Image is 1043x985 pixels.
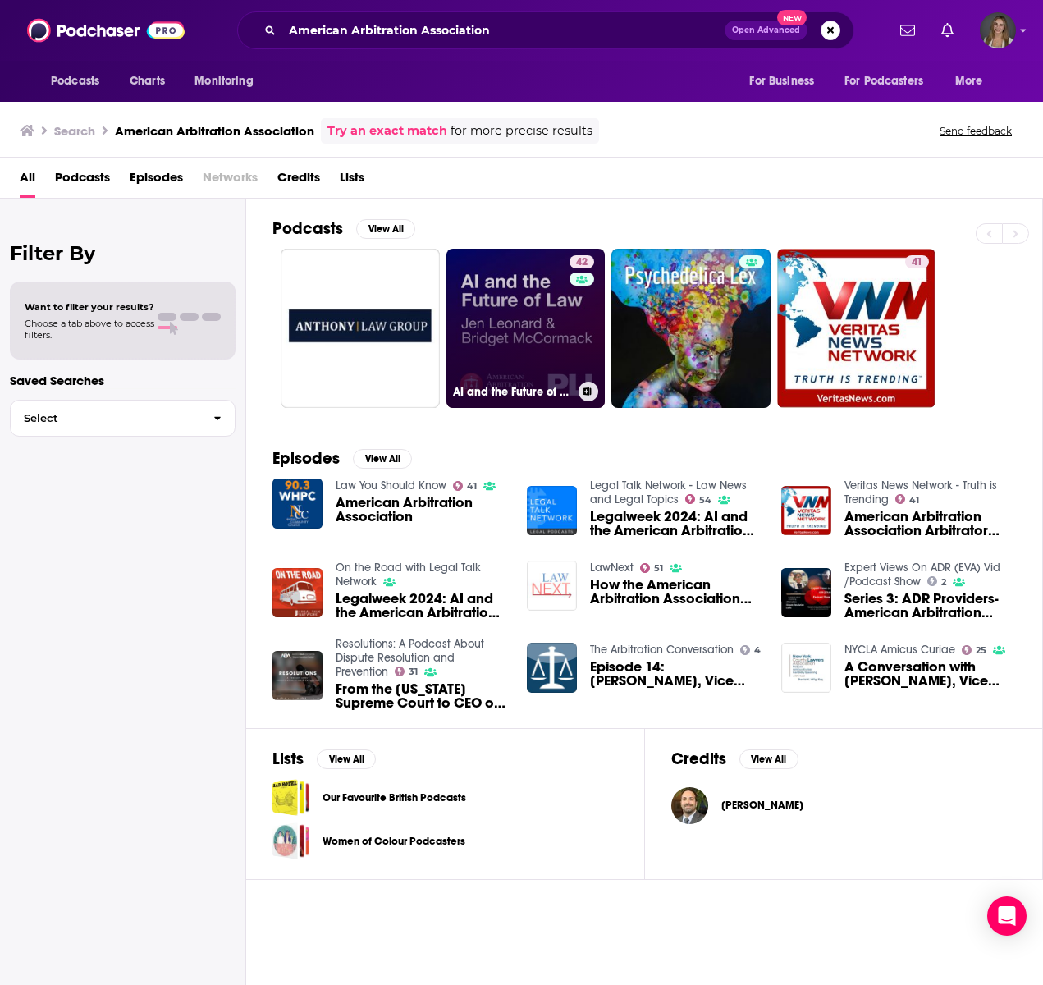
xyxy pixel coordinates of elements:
[11,413,200,424] span: Select
[340,164,364,198] a: Lists
[203,164,258,198] span: Networks
[590,643,734,657] a: The Arbitration Conversation
[590,660,762,688] span: Episode 14: [PERSON_NAME], Vice President of the Commercial Division at the American Arbitration ...
[844,592,1016,620] a: Series 3: ADR Providers- American Arbitration Association (AAA) with Aaron Gothelf, Esq
[976,647,986,654] span: 25
[272,822,309,859] a: Women of Colour Podcasters
[844,510,1016,538] a: American Arbitration Association Arbitrator Conflict-of-Interest?
[336,682,507,710] span: From the [US_STATE] Supreme Court to CEO of the American Arbitration Association: A Fireside Chat...
[27,15,185,46] img: Podchaser - Follow, Share and Rate Podcasts
[51,70,99,93] span: Podcasts
[395,667,419,676] a: 31
[739,749,798,769] button: View All
[894,16,922,44] a: Show notifications dropdown
[20,164,35,198] a: All
[834,66,947,97] button: open menu
[10,373,236,388] p: Saved Searches
[844,660,1016,688] a: A Conversation with Jeffrey T. Zaino, Vice President, Commercial Division, American Arbitration A...
[955,70,983,93] span: More
[272,479,323,529] img: American Arbitration Association
[272,568,323,618] a: Legalweek 2024: AI and the American Arbitration Association
[935,124,1017,138] button: Send feedback
[732,26,800,34] span: Open Advanced
[844,479,997,506] a: Veritas News Network - Truth is Trending
[353,449,412,469] button: View All
[39,66,121,97] button: open menu
[336,496,507,524] span: American Arbitration Association
[721,799,803,812] a: Matthew Heimlich
[277,164,320,198] a: Credits
[282,17,725,44] input: Search podcasts, credits, & more...
[590,578,762,606] span: How the American Arbitration Association embraced Generative AI, with CEO [PERSON_NAME] and CIO [...
[194,70,253,93] span: Monitoring
[272,749,304,769] h2: Lists
[10,400,236,437] button: Select
[327,121,447,140] a: Try an exact match
[527,643,577,693] img: Episode 14: Michelle Skipper, Vice President of the Commercial Division at the American Arbitrati...
[409,668,418,676] span: 31
[781,643,831,693] a: A Conversation with Jeffrey T. Zaino, Vice President, Commercial Division, American Arbitration A...
[25,318,154,341] span: Choose a tab above to access filters.
[10,241,236,265] h2: Filter By
[590,510,762,538] a: Legalweek 2024: AI and the American Arbitration Association
[844,660,1016,688] span: A Conversation with [PERSON_NAME], Vice President, Commercial Division, American Arbitration Asso...
[272,749,376,769] a: ListsView All
[844,70,923,93] span: For Podcasters
[467,483,477,490] span: 41
[336,561,481,589] a: On the Road with Legal Talk Network
[912,254,922,271] span: 41
[336,637,484,679] a: Resolutions: A Podcast About Dispute Resolution and Prevention
[55,164,110,198] a: Podcasts
[725,21,807,40] button: Open AdvancedNew
[590,479,747,506] a: Legal Talk Network - Law News and Legal Topics
[777,249,936,408] a: 41
[671,779,1017,832] button: Matthew HeimlichMatthew Heimlich
[323,832,465,850] a: Women of Colour Podcasters
[130,164,183,198] a: Episodes
[781,486,831,536] img: American Arbitration Association Arbitrator Conflict-of-Interest?
[754,647,761,654] span: 4
[272,448,412,469] a: EpisodesView All
[685,494,712,504] a: 54
[453,385,572,399] h3: AI and the Future of Law
[941,579,946,586] span: 2
[336,592,507,620] a: Legalweek 2024: AI and the American Arbitration Association
[590,561,634,575] a: LawNext
[980,12,1016,48] span: Logged in as hhughes
[671,787,708,824] a: Matthew Heimlich
[781,568,831,618] img: Series 3: ADR Providers- American Arbitration Association (AAA) with Aaron Gothelf, Esq
[183,66,274,97] button: open menu
[944,66,1004,97] button: open menu
[590,660,762,688] a: Episode 14: Michelle Skipper, Vice President of the Commercial Division at the American Arbitrati...
[453,481,478,491] a: 41
[527,561,577,611] img: How the American Arbitration Association embraced Generative AI, with CEO Bridget McCormack and C...
[272,651,323,701] img: From the Michigan Supreme Court to CEO of the American Arbitration Association: A Fireside Chat w...
[962,645,987,655] a: 25
[272,218,343,239] h2: Podcasts
[115,123,314,139] h3: American Arbitration Association
[130,70,165,93] span: Charts
[272,218,415,239] a: PodcastsView All
[980,12,1016,48] img: User Profile
[590,578,762,606] a: How the American Arbitration Association embraced Generative AI, with CEO Bridget McCormack and C...
[844,592,1016,620] span: Series 3: ADR Providers- American Arbitration Association (AAA) with [PERSON_NAME], Esq
[980,12,1016,48] button: Show profile menu
[272,779,309,816] a: Our Favourite British Podcasts
[336,682,507,710] a: From the Michigan Supreme Court to CEO of the American Arbitration Association: A Fireside Chat w...
[909,497,919,504] span: 41
[905,255,929,268] a: 41
[721,799,803,812] span: [PERSON_NAME]
[54,123,95,139] h3: Search
[895,494,920,504] a: 41
[987,896,1027,936] div: Open Intercom Messenger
